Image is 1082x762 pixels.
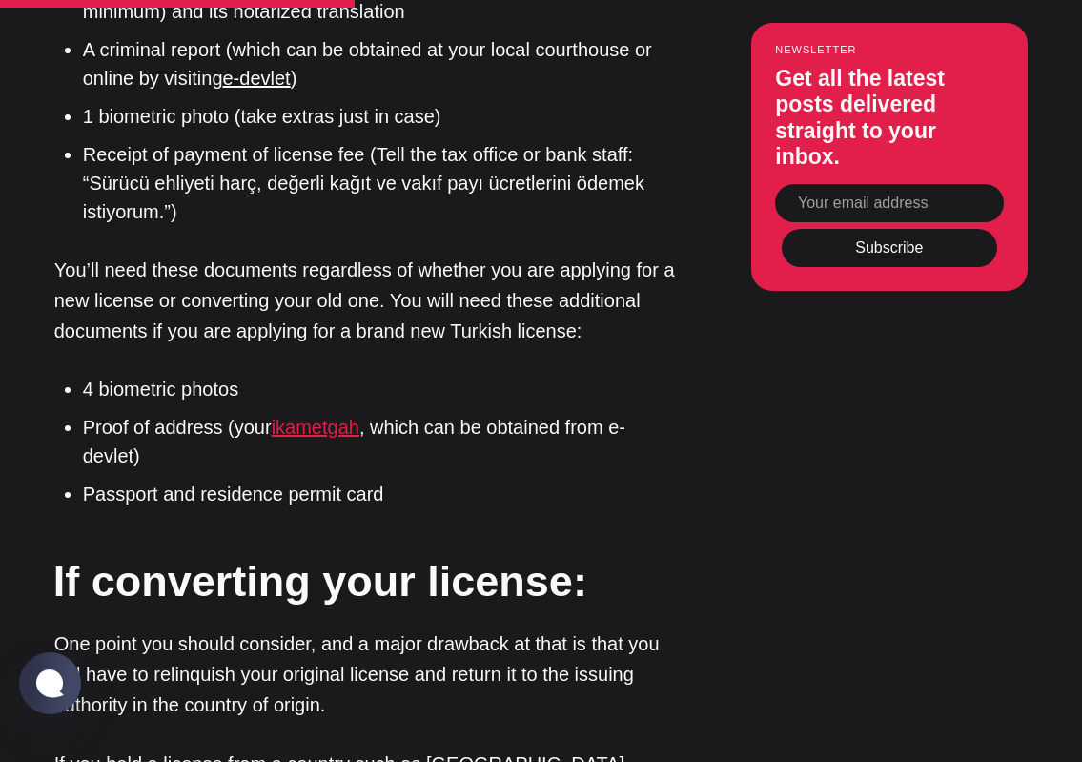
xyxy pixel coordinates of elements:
[83,102,678,131] li: 1 biometric photo (take extras just in case)
[775,44,1004,55] small: Newsletter
[83,480,678,508] li: Passport and residence permit card
[83,413,678,470] li: Proof of address (your , which can be obtained from e-devlet)
[83,375,678,403] li: 4 biometric photos
[53,551,677,611] h2: If converting your license:
[782,229,997,267] button: Subscribe
[775,66,1004,171] h3: Get all the latest posts delivered straight to your inbox.
[223,68,291,89] a: e-devlet
[54,628,678,720] p: One point you should consider, and a major drawback at that is that you will have to relinquish y...
[83,140,678,226] li: Receipt of payment of license fee (Tell the tax office or bank staff: “Sürücü ehliyeti harç, değe...
[83,35,678,93] li: A criminal report (which can be obtained at your local courthouse or online by visiting )
[775,185,1004,223] input: Your email address
[272,417,359,438] a: ikametgah
[54,255,678,346] p: You’ll need these documents regardless of whether you are applying for a new license or convertin...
